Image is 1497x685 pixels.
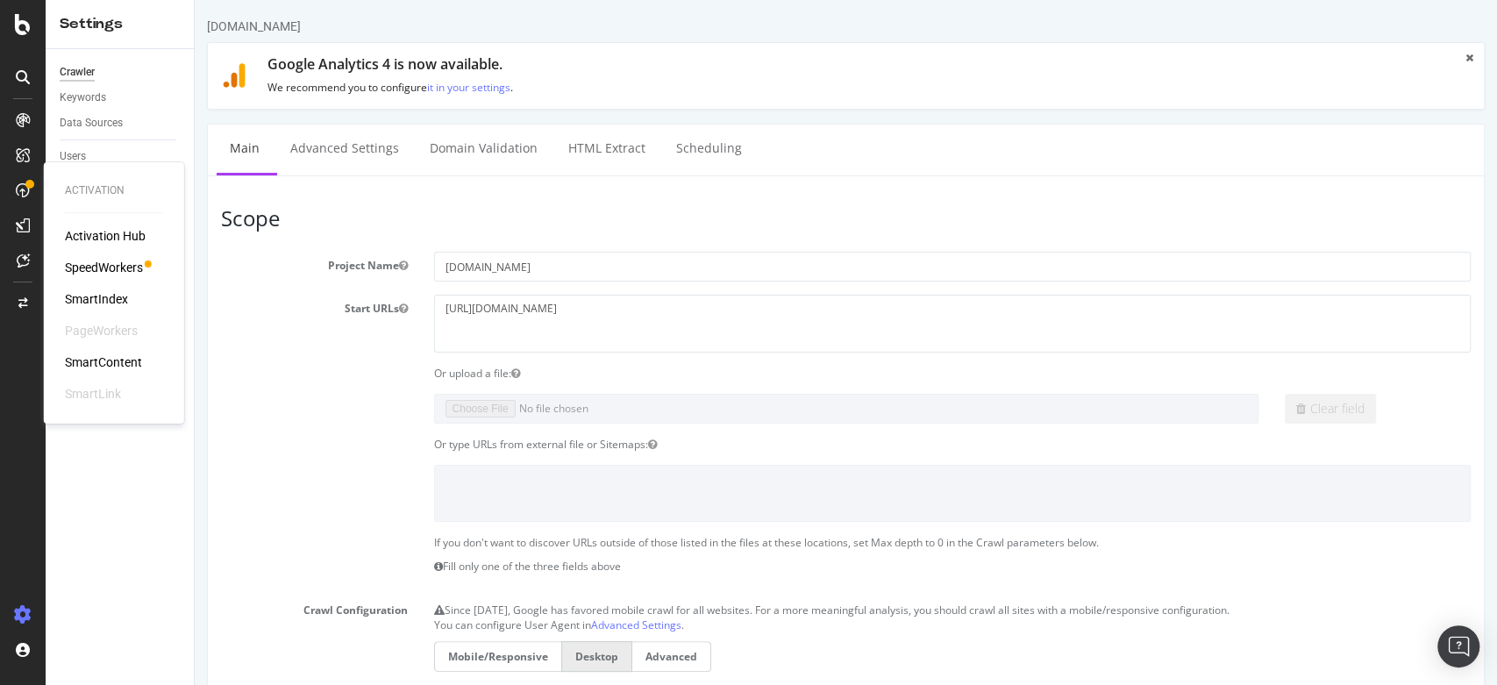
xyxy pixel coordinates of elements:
div: Activation [65,183,163,198]
label: Project Name [13,252,226,273]
a: Main [22,125,78,173]
a: it in your settings [232,80,316,95]
p: Since [DATE], Google has favored mobile crawl for all websites. For a more meaningful analysis, y... [239,596,1277,617]
a: SmartIndex [65,290,128,308]
div: PageWorkers [65,322,138,339]
a: Crawler [60,63,182,82]
div: SmartLink [65,385,121,403]
a: Advanced Settings [396,617,487,632]
label: Desktop [367,641,438,672]
p: Fill only one of the three fields above [239,559,1277,574]
label: Start URLs [13,295,226,316]
p: You can configure User Agent in . [239,617,1277,632]
p: If you don't want to discover URLs outside of those listed in the files at these locations, set M... [239,535,1277,550]
a: SpeedWorkers [65,259,143,276]
button: Project Name [204,258,213,273]
h3: Scope [26,207,1276,230]
a: Keywords [60,89,182,107]
label: Crawl Configuration [13,596,226,617]
div: [DOMAIN_NAME] [12,18,106,35]
a: HTML Extract [360,125,464,173]
a: SmartContent [65,353,142,371]
a: Domain Validation [222,125,356,173]
a: Advanced Settings [82,125,217,173]
div: Keywords [60,89,106,107]
div: Crawler [60,63,95,82]
button: Start URLs [204,301,213,316]
div: Or type URLs from external file or Sitemaps: [226,437,1290,452]
div: Open Intercom Messenger [1437,625,1479,667]
a: Data Sources [60,114,182,132]
a: Scheduling [468,125,560,173]
img: ga4.9118ffdc1441.svg [27,63,52,88]
div: Data Sources [60,114,123,132]
p: We recommend you to configure . [73,80,1250,95]
div: Or upload a file: [226,366,1290,381]
label: Advanced [438,641,517,672]
label: Mobile/Responsive [239,641,367,672]
div: Users [60,147,86,166]
h1: Google Analytics 4 is now available. [73,57,1250,73]
a: Activation Hub [65,227,146,245]
textarea: [URL][DOMAIN_NAME] [239,295,1277,352]
div: Settings [60,14,180,34]
a: Users [60,147,182,166]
